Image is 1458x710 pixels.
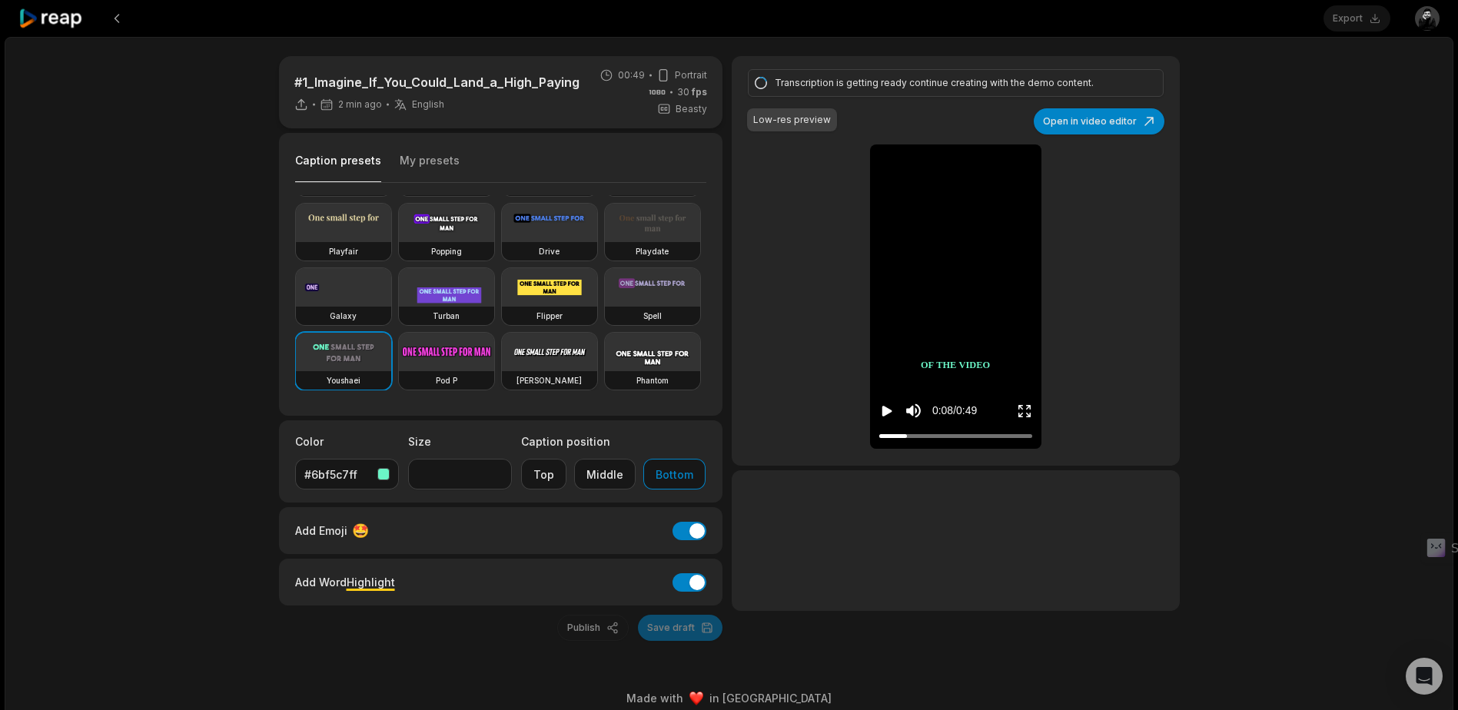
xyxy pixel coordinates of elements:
span: 30 [677,85,707,99]
label: Color [295,433,399,450]
h3: Popping [431,245,462,257]
h3: Youshaei [327,374,360,387]
span: fps [692,86,707,98]
label: Caption position [521,433,706,450]
button: Bottom [643,459,706,489]
h3: Pod P [436,374,457,387]
label: Size [408,433,512,450]
div: Open Intercom Messenger [1406,658,1443,695]
button: Play video [879,396,895,425]
div: 0:08 / 0:49 [932,403,977,419]
span: Portrait [675,68,707,82]
button: Open in video editor [1034,108,1164,134]
span: Beasty [676,102,707,116]
div: Add Word [295,572,395,592]
h3: Turban [433,310,460,322]
span: Add Emoji [295,523,347,539]
h3: [PERSON_NAME] [516,374,582,387]
button: Enter Fullscreen [1017,396,1032,425]
button: Middle [574,459,636,489]
div: Low-res preview [753,113,831,127]
span: Highlight [347,576,395,589]
p: #1_Imagine_If_You_Could_Land_a_High_Paying_BIM_Role [294,73,580,91]
h3: Spell [643,310,662,322]
span: 2 min ago [338,98,382,111]
h3: Playdate [636,245,669,257]
button: My presets [400,153,460,182]
span: the [937,358,957,373]
button: Publish [557,615,629,641]
span: English [412,98,444,111]
div: Transcription is getting ready continue creating with the demo content. [775,76,1131,90]
div: #6bf5c7ff [304,466,371,483]
span: video [959,358,991,373]
div: Made with in [GEOGRAPHIC_DATA] [19,690,1439,706]
h3: Drive [539,245,560,257]
h3: Flipper [536,310,563,322]
button: Caption presets [295,153,381,183]
button: Mute sound [904,401,923,420]
button: #6bf5c7ff [295,459,399,489]
h3: Phantom [636,374,669,387]
span: 🤩 [352,520,369,541]
h3: Galaxy [330,310,357,322]
img: heart emoji [689,692,703,705]
span: of [921,358,934,373]
span: 00:49 [618,68,645,82]
h3: Playfair [329,245,358,257]
button: Top [521,459,566,489]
